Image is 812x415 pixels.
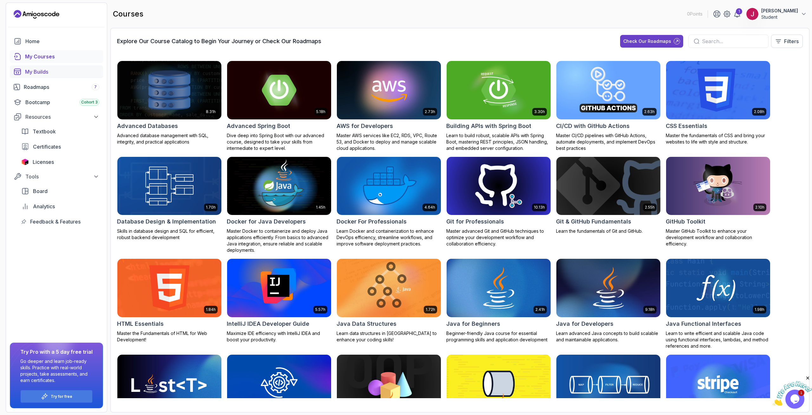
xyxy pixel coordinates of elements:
button: Try for free [20,390,93,403]
a: IntelliJ IDEA Developer Guide card5.57hIntelliJ IDEA Developer GuideMaximize IDE efficiency with ... [227,258,331,343]
h2: Java for Beginners [446,319,500,328]
img: Java Object Oriented Programming card [337,355,441,413]
p: 4.64h [424,205,435,210]
a: Advanced Databases card8.31hAdvanced DatabasesAdvanced database management with SQL, integrity, a... [117,61,222,145]
p: Learn data structures in [GEOGRAPHIC_DATA] to enhance your coding skills! [337,330,441,343]
p: 0 Points [687,11,703,17]
p: Master the Fundamentals of HTML for Web Development! [117,330,222,343]
a: Java Functional Interfaces card1.98hJava Functional InterfacesLearn to write efficient and scalab... [666,258,770,349]
a: CSS Essentials card2.08hCSS EssentialsMaster the fundamentals of CSS and bring your websites to l... [666,61,770,145]
a: bootcamp [10,96,103,109]
img: Java Generics card [117,355,221,413]
div: Roadmaps [24,83,99,91]
h2: AWS for Developers [337,122,393,131]
p: Learn the fundamentals of Git and GitHub. [556,228,661,234]
h2: CI/CD with GitHub Actions [556,122,630,131]
p: Maximize IDE efficiency with IntelliJ IDEA and boost your productivity. [227,330,331,343]
a: builds [10,65,103,78]
h2: Advanced Databases [117,122,178,131]
button: Tools [10,171,103,182]
div: Tools [25,173,99,180]
span: Analytics [33,203,55,210]
img: Stripe Checkout card [666,355,770,413]
span: Cohort 3 [81,100,98,105]
h2: Java Functional Interfaces [666,319,741,328]
img: user profile image [746,8,758,20]
p: Learn Docker and containerization to enhance DevOps efficiency, streamline workflows, and improve... [337,228,441,247]
img: Advanced Spring Boot card [227,61,331,119]
button: Resources [10,111,103,123]
p: 1.84h [206,307,216,312]
p: 9.18h [645,307,655,312]
div: 1 [736,8,742,15]
img: CI/CD with GitHub Actions card [556,61,660,119]
p: 3.30h [534,109,545,114]
div: Resources [25,113,99,121]
p: 1.98h [755,307,764,312]
h2: Git for Professionals [446,217,504,226]
img: Database Design & Implementation card [117,157,221,215]
img: IntelliJ IDEA Developer Guide card [227,259,331,317]
a: Java Data Structures card1.72hJava Data StructuresLearn data structures in [GEOGRAPHIC_DATA] to e... [337,258,441,343]
img: Java Functional Interfaces card [666,259,770,317]
a: Database Design & Implementation card1.70hDatabase Design & ImplementationSkills in database desi... [117,157,222,241]
p: Master the fundamentals of CSS and bring your websites to life with style and structure. [666,132,770,145]
div: My Courses [25,53,99,60]
input: Search... [702,37,763,45]
a: HTML Essentials card1.84hHTML EssentialsMaster the Fundamentals of HTML for Web Development! [117,258,222,343]
p: Master GitHub Toolkit to enhance your development workflow and collaboration efficiency. [666,228,770,247]
p: 2.55h [645,205,655,210]
img: AWS for Developers card [337,61,441,119]
a: textbook [17,125,103,138]
p: Skills in database design and SQL for efficient, robust backend development [117,228,222,241]
a: Landing page [14,9,59,19]
p: 8.31h [206,109,216,114]
p: Beginner-friendly Java course for essential programming skills and application development [446,330,551,343]
p: Master Docker to containerize and deploy Java applications efficiently. From basics to advanced J... [227,228,331,253]
a: CI/CD with GitHub Actions card2.63hCI/CD with GitHub ActionsMaster CI/CD pipelines with GitHub Ac... [556,61,661,151]
a: board [17,185,103,197]
a: 1 [733,10,741,18]
img: Git & GitHub Fundamentals card [556,157,660,215]
h3: Explore Our Course Catalog to Begin Your Journey or Check Our Roadmaps [117,37,321,46]
a: licenses [17,156,103,168]
img: Java Streams Essentials card [447,355,551,413]
h2: Building APIs with Spring Boot [446,122,531,131]
img: GitHub Toolkit card [666,157,770,215]
p: Master CI/CD pipelines with GitHub Actions, automate deployments, and implement DevOps best pract... [556,132,661,151]
h2: HTML Essentials [117,319,164,328]
p: Go deeper and learn job-ready skills. Practice with real-world projects, take assessments, and ea... [20,358,93,384]
img: Docker for Java Developers card [227,157,331,215]
div: Bootcamp [25,98,99,106]
img: Java for Developers card [556,259,660,317]
p: Filters [784,37,799,45]
img: Java Integration Testing card [227,355,331,413]
p: 2.08h [754,109,764,114]
h2: Docker For Professionals [337,217,407,226]
h2: Advanced Spring Boot [227,122,290,131]
span: Feedback & Features [30,218,81,225]
span: 7 [94,84,97,90]
a: Advanced Spring Boot card5.18hAdvanced Spring BootDive deep into Spring Boot with our advanced co... [227,61,331,151]
a: courses [10,50,103,63]
p: Learn to write efficient and scalable Java code using functional interfaces, lambdas, and method ... [666,330,770,349]
a: Docker for Java Developers card1.45hDocker for Java DevelopersMaster Docker to containerize and d... [227,157,331,254]
p: 10.13h [534,205,545,210]
img: HTML Essentials card [117,259,221,317]
img: CSS Essentials card [666,61,770,119]
button: Check Our Roadmaps [620,35,683,48]
p: Master advanced Git and GitHub techniques to optimize your development workflow and collaboration... [446,228,551,247]
p: 2.41h [535,307,545,312]
a: Building APIs with Spring Boot card3.30hBuilding APIs with Spring BootLearn to build robust, scal... [446,61,551,151]
div: My Builds [25,68,99,76]
h2: IntelliJ IDEA Developer Guide [227,319,309,328]
a: Java for Developers card9.18hJava for DevelopersLearn advanced Java concepts to build scalable an... [556,258,661,343]
a: AWS for Developers card2.73hAWS for DevelopersMaster AWS services like EC2, RDS, VPC, Route 53, a... [337,61,441,151]
img: Java Data Structures card [337,259,441,317]
h2: Java for Developers [556,319,613,328]
p: Student [761,14,798,20]
h2: CSS Essentials [666,122,707,131]
a: Try for free [51,394,72,399]
img: Git for Professionals card [447,157,551,215]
